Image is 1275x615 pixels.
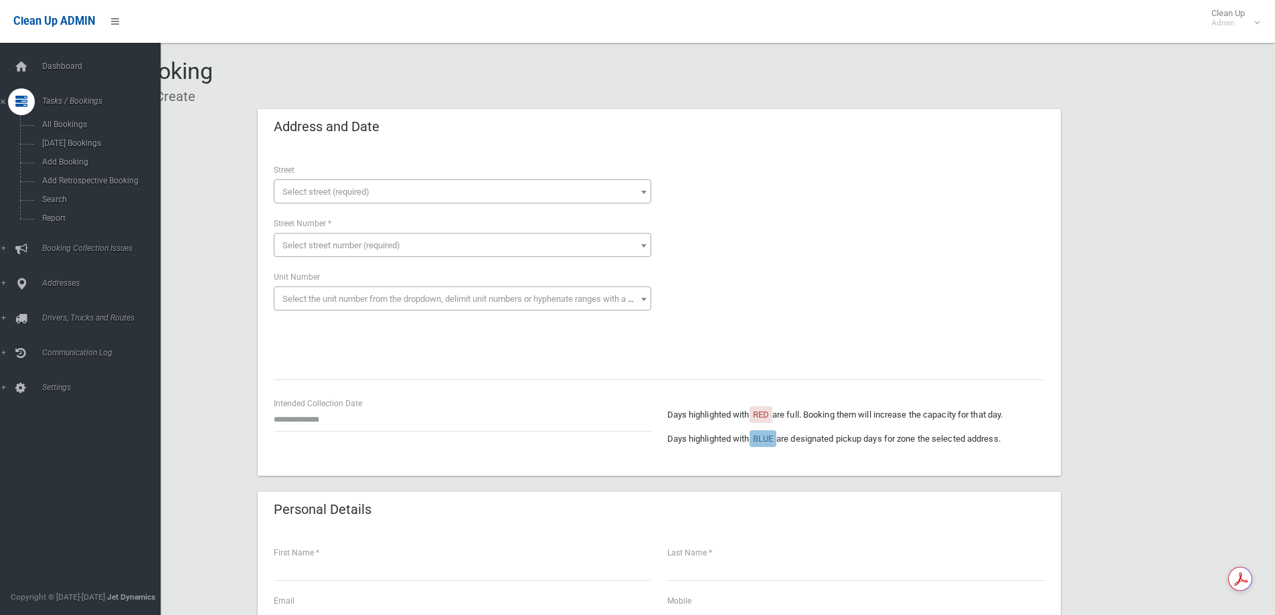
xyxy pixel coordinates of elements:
span: Settings [38,383,171,392]
strong: Jet Dynamics [107,592,155,602]
span: Booking Collection Issues [38,244,171,253]
span: Communication Log [38,348,171,357]
span: Dashboard [38,62,171,71]
span: Search [38,195,159,204]
p: Days highlighted with are full. Booking them will increase the capacity for that day. [667,407,1045,423]
header: Address and Date [258,114,396,140]
span: Addresses [38,278,171,288]
span: Report [38,213,159,223]
span: Select street (required) [282,187,369,197]
span: Clean Up ADMIN [13,15,95,27]
span: RED [753,410,769,420]
span: All Bookings [38,120,159,129]
span: BLUE [753,434,773,444]
span: Select street number (required) [282,240,400,250]
span: Clean Up [1205,8,1258,28]
li: Create [146,84,195,109]
header: Personal Details [258,497,388,523]
span: Add Booking [38,157,159,167]
p: Days highlighted with are designated pickup days for zone the selected address. [667,431,1045,447]
span: Add Retrospective Booking [38,176,159,185]
small: Admin [1211,18,1245,28]
span: [DATE] Bookings [38,139,159,148]
span: Tasks / Bookings [38,96,171,106]
span: Select the unit number from the dropdown, delimit unit numbers or hyphenate ranges with a comma [282,294,657,304]
span: Copyright © [DATE]-[DATE] [11,592,105,602]
span: Drivers, Trucks and Routes [38,313,171,323]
